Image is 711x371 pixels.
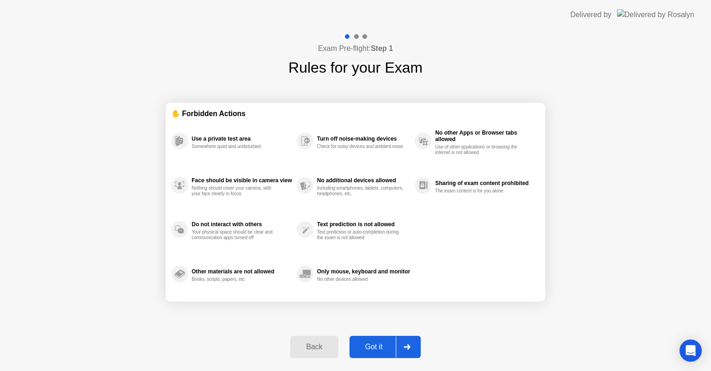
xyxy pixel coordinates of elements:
[317,277,405,282] div: No other devices allowed
[435,180,535,186] div: Sharing of exam content prohibited
[317,221,410,228] div: Text prediction is not allowed
[371,44,393,52] b: Step 1
[435,188,523,194] div: The exam content is for you alone
[317,268,410,275] div: Only mouse, keyboard and monitor
[192,229,279,241] div: Your physical space should be clear and communication apps turned off
[435,130,535,142] div: No other Apps or Browser tabs allowed
[318,43,393,54] h4: Exam Pre-flight:
[352,343,396,351] div: Got it
[349,336,421,358] button: Got it
[192,268,292,275] div: Other materials are not allowed
[192,136,292,142] div: Use a private test area
[192,277,279,282] div: Books, scripts, papers, etc
[192,185,279,197] div: Nothing should cover your camera, with your face clearly in focus
[317,185,405,197] div: Including smartphones, tablets, computers, headphones, etc.
[192,221,292,228] div: Do not interact with others
[570,9,611,20] div: Delivered by
[317,177,410,184] div: No additional devices allowed
[680,340,702,362] div: Open Intercom Messenger
[317,144,405,149] div: Check for noisy devices and ambient noise
[192,177,292,184] div: Face should be visible in camera view
[290,336,338,358] button: Back
[435,144,523,155] div: Use of other applications or browsing the internet is not allowed
[293,343,335,351] div: Back
[288,56,423,79] h1: Rules for your Exam
[317,229,405,241] div: Text prediction or auto-completion during the exam is not allowed
[192,144,279,149] div: Somewhere quiet and undisturbed
[617,9,694,20] img: Delivered by Rosalyn
[317,136,410,142] div: Turn off noise-making devices
[171,108,540,119] div: ✋ Forbidden Actions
